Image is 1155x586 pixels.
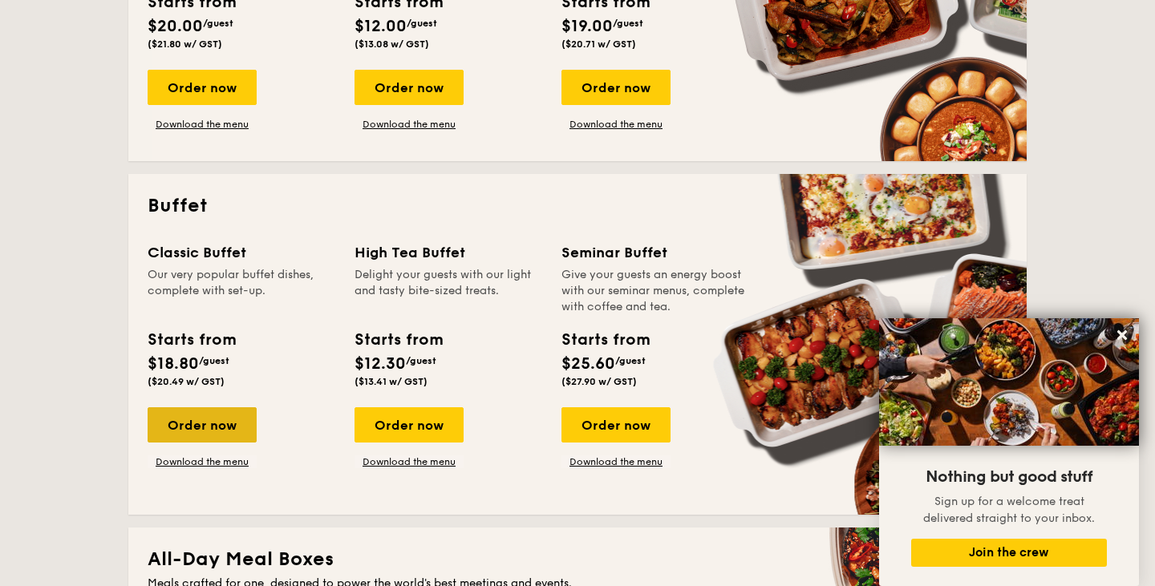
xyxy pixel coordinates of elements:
span: ($27.90 w/ GST) [561,376,637,387]
h2: Buffet [148,193,1007,219]
span: /guest [406,355,436,366]
div: Starts from [355,328,442,352]
div: Classic Buffet [148,241,335,264]
span: /guest [203,18,233,29]
div: Starts from [561,328,649,352]
span: /guest [613,18,643,29]
span: $25.60 [561,354,615,374]
span: $20.00 [148,17,203,36]
span: $18.80 [148,354,199,374]
span: /guest [199,355,229,366]
span: ($20.49 w/ GST) [148,376,225,387]
span: $12.00 [355,17,407,36]
span: /guest [615,355,646,366]
div: Order now [148,407,257,443]
div: Order now [148,70,257,105]
div: Order now [355,70,464,105]
span: ($13.41 w/ GST) [355,376,428,387]
a: Download the menu [561,118,671,131]
span: Sign up for a welcome treat delivered straight to your inbox. [923,495,1095,525]
div: Order now [355,407,464,443]
div: High Tea Buffet [355,241,542,264]
a: Download the menu [355,118,464,131]
div: Starts from [148,328,235,352]
span: ($21.80 w/ GST) [148,38,222,50]
div: Seminar Buffet [561,241,749,264]
div: Order now [561,407,671,443]
button: Join the crew [911,539,1107,567]
span: Nothing but good stuff [926,467,1092,487]
a: Download the menu [561,455,671,468]
div: Our very popular buffet dishes, complete with set-up. [148,267,335,315]
span: /guest [407,18,437,29]
span: $12.30 [355,354,406,374]
span: ($13.08 w/ GST) [355,38,429,50]
img: DSC07876-Edit02-Large.jpeg [879,318,1139,446]
a: Download the menu [148,118,257,131]
a: Download the menu [148,455,257,468]
span: ($20.71 w/ GST) [561,38,636,50]
span: $19.00 [561,17,613,36]
button: Close [1109,322,1135,348]
h2: All-Day Meal Boxes [148,547,1007,572]
div: Order now [561,70,671,105]
div: Delight your guests with our light and tasty bite-sized treats. [355,267,542,315]
a: Download the menu [355,455,464,468]
div: Give your guests an energy boost with our seminar menus, complete with coffee and tea. [561,267,749,315]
